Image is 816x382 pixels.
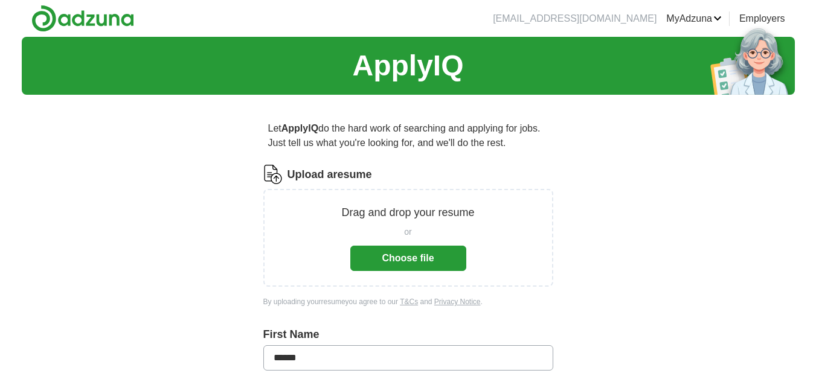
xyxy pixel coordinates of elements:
[31,5,134,32] img: Adzuna logo
[263,116,553,155] p: Let do the hard work of searching and applying for jobs. Just tell us what you're looking for, an...
[493,11,657,26] li: [EMAIL_ADDRESS][DOMAIN_NAME]
[404,226,411,238] span: or
[263,165,283,184] img: CV Icon
[263,326,553,343] label: First Name
[739,11,785,26] a: Employers
[288,167,372,183] label: Upload a resume
[281,123,318,133] strong: ApplyIQ
[352,44,463,88] h1: ApplyIQ
[666,11,722,26] a: MyAdzuna
[400,298,418,306] a: T&Cs
[341,205,474,221] p: Drag and drop your resume
[350,246,466,271] button: Choose file
[263,296,553,307] div: By uploading your resume you agree to our and .
[434,298,481,306] a: Privacy Notice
